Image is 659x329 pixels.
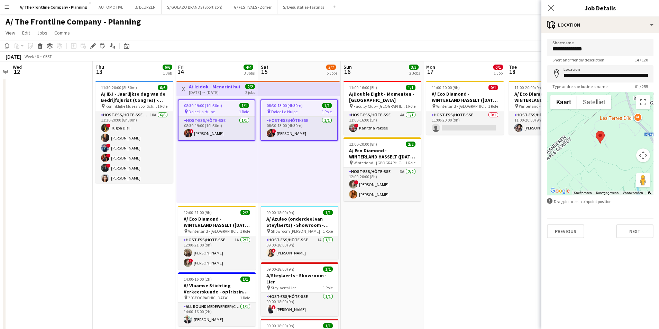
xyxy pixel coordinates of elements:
[344,137,421,201] app-job-card: 12:00-20:00 (8h)2/2A/ Eco Diamond - WINTERLAND HASSELT ([DATE] tem [DATE]) Winterland - [GEOGRAPH...
[260,68,268,76] span: 15
[6,17,141,27] h1: A/ The Frontline Company - Planning
[244,65,253,70] span: 4/4
[519,104,571,109] span: Winterland - [GEOGRAPHIC_DATA]
[245,89,255,95] div: 2 jobs
[547,84,613,89] span: Type address or business name
[354,180,358,184] span: !
[228,0,277,14] button: G/ FESTIVALS - Zomer
[106,154,110,158] span: !
[577,95,611,109] button: Satellietbeelden tonen
[436,104,488,109] span: Winterland - [GEOGRAPHIC_DATA]
[163,65,172,70] span: 6/6
[178,99,255,141] div: 08:30-19:00 (10h30m)1/1 Dolce La Hulpe1 RoleHost-ess/Hôte-sse1/108:30-19:00 (10h30m)![PERSON_NAME]
[95,81,173,183] app-job-card: 11:30-20:00 (8h30m)6/6A/ IBJ - Jaarlijkse dag van de Bedrijfsjurist (Congres) - [GEOGRAPHIC_DATA]...
[323,229,333,234] span: 1 Role
[178,272,256,326] app-job-card: 14:00-16:00 (2h)1/1A/ Vlaamse Stichting Verkeerskunde - opfrissing van de wegcode ? [GEOGRAPHIC_D...
[574,191,592,195] button: Sneltoetsen
[261,64,268,70] span: Sat
[245,84,255,89] span: 2/2
[239,103,249,108] span: 1/1
[344,91,421,103] h3: A/Double Eight - Momenten - [GEOGRAPHIC_DATA]
[261,236,338,260] app-card-role: Host-ess/Hôte-sse1A1/109:00-18:00 (9h)![PERSON_NAME]
[354,160,405,165] span: Winterland - [GEOGRAPHIC_DATA]
[129,0,162,14] button: B/ BEURZEN
[179,117,255,140] app-card-role: Host-ess/Hôte-sse1/108:30-19:00 (10h30m)![PERSON_NAME]
[323,323,333,328] span: 1/1
[636,95,650,109] button: Weergave op volledig scherm aan- of uitzetten
[271,229,320,234] span: Showroom [PERSON_NAME]
[52,28,73,37] a: Comms
[261,262,338,316] div: 09:00-18:00 (9h)1/1A/Steylaerts - Showroom - Lier Steylaerts Lier1 RoleHost-ess/Hôte-sse1/109:00-...
[272,129,276,133] span: !
[178,236,256,270] app-card-role: Host-ess/Hôte-sse1A2/212:00-21:00 (9h)[PERSON_NAME]![PERSON_NAME]
[616,224,653,238] button: Next
[322,103,332,108] span: 1/1
[509,111,586,135] app-card-role: Host-ess/Hôte-sse1A1/111:00-20:00 (9h)[PERSON_NAME]
[432,85,460,90] span: 11:00-20:00 (9h)
[344,81,421,135] app-job-card: 11:00-16:00 (5h)1/1A/Double Eight - Momenten - [GEOGRAPHIC_DATA] Faculty Club - [GEOGRAPHIC_DATA]...
[261,293,338,316] app-card-role: Host-ess/Hôte-sse1/109:00-18:00 (9h)![PERSON_NAME]
[43,54,52,59] div: CEST
[189,90,240,95] div: [DATE] → [DATE]
[509,81,586,135] app-job-card: 11:00-20:00 (9h)1/1A/ Eco Diamond - WINTERLAND HASSELT ([DATE] tem [DATE]) Winterland - [GEOGRAPH...
[426,111,504,135] app-card-role: Host-ess/Hôte-sse0/111:00-20:00 (9h)
[184,210,212,215] span: 12:00-21:00 (9h)
[188,229,240,234] span: Winterland - [GEOGRAPHIC_DATA]
[12,68,22,76] span: 12
[240,229,250,234] span: 1 Role
[178,303,256,326] app-card-role: All Round medewerker/collaborateur1/114:00-16:00 (2h)[PERSON_NAME]
[409,70,420,76] div: 2 Jobs
[349,142,377,147] span: 12:00-20:00 (8h)
[550,95,577,109] button: Stratenkaart tonen
[406,142,415,147] span: 2/2
[327,70,337,76] div: 5 Jobs
[426,64,435,70] span: Mon
[514,85,542,90] span: 11:00-20:00 (9h)
[266,323,294,328] span: 09:00-18:00 (9h)
[261,272,338,285] h3: A/Steylaerts - Showroom - Lier
[271,285,296,290] span: Steylaerts Lier
[508,68,517,76] span: 18
[239,109,249,114] span: 1 Role
[184,103,222,108] span: 08:30-19:00 (10h30m)
[354,124,358,128] span: !
[549,186,571,195] a: Dit gebied openen in Google Maps (er wordt een nieuw venster geopend)
[184,277,212,282] span: 14:00-16:00 (2h)
[323,285,333,290] span: 1 Role
[189,129,193,133] span: !
[261,206,338,260] app-job-card: 09:00-18:00 (9h)1/1A/ Azuleo (onderdeel van Steylaerts) - Showroom - Wijnegem (28/09 + 12/10 + 19...
[349,85,377,90] span: 11:00-16:00 (5h)
[322,109,332,114] span: 1 Role
[323,210,333,215] span: 1/1
[405,160,415,165] span: 1 Role
[260,99,338,141] app-job-card: 08:30-13:00 (4h30m)1/1 Dolce La Hulpe1 RoleHost-ess/Hôte-sse1/108:30-13:00 (4h30m)![PERSON_NAME]
[541,3,659,12] h3: Job Details
[509,91,586,103] h3: A/ Eco Diamond - WINTERLAND HASSELT ([DATE] tem [DATE])
[629,57,653,62] span: 14 / 120
[344,147,421,160] h3: A/ Eco Diamond - WINTERLAND HASSELT ([DATE] tem [DATE])
[6,30,15,36] span: View
[647,191,651,195] a: Fouten in de wegenkaart of beelden melden aan Google
[95,91,173,103] h3: A/ IBJ - Jaarlijkse dag van de Bedrijfsjurist (Congres) - [GEOGRAPHIC_DATA]
[494,70,503,76] div: 1 Job
[323,267,333,272] span: 1/1
[106,144,110,148] span: !
[95,64,104,70] span: Thu
[240,210,250,215] span: 2/2
[54,30,70,36] span: Comms
[409,65,419,70] span: 3/3
[271,109,298,114] span: Dolce La Hulpe
[493,65,503,70] span: 0/1
[178,206,256,270] app-job-card: 12:00-21:00 (9h)2/2A/ Eco Diamond - WINTERLAND HASSELT ([DATE] tem [DATE]) Winterland - [GEOGRAPH...
[261,117,337,140] app-card-role: Host-ess/Hôte-sse1/108:30-13:00 (4h30m)![PERSON_NAME]
[406,85,415,90] span: 1/1
[636,148,650,162] button: Bedieningsopties voor de kaartweergave
[106,124,110,128] span: !
[240,295,250,300] span: 1 Role
[177,68,184,76] span: 14
[93,0,129,14] button: AUTOMOTIVE
[14,0,93,14] button: A/ The Frontline Company - Planning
